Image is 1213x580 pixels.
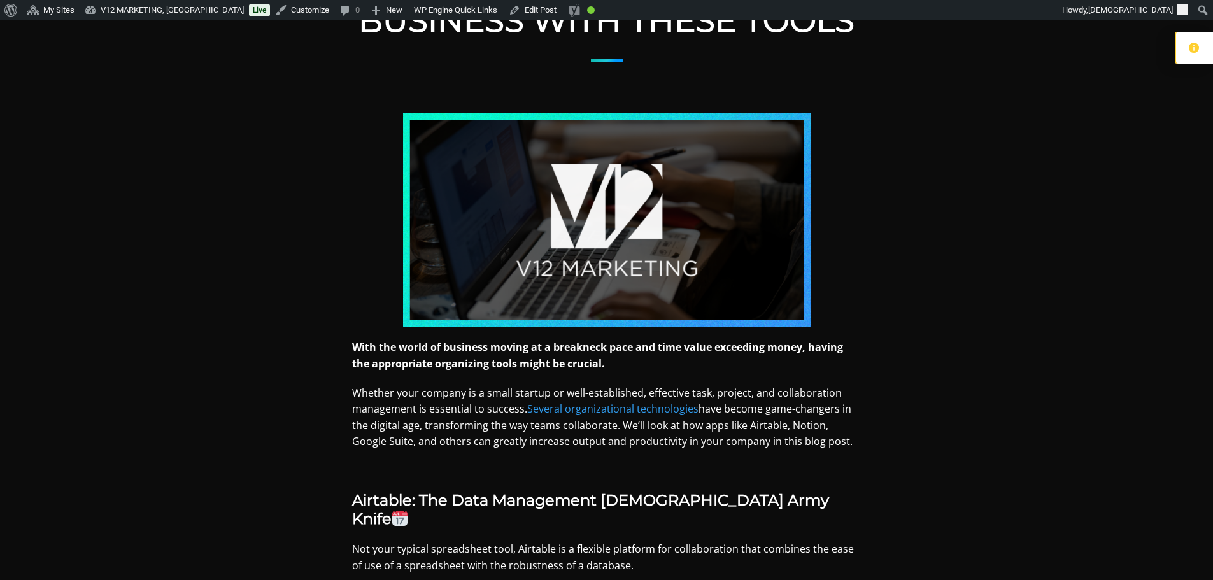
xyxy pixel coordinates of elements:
a: Live [249,4,270,16]
img: V12 Marketing - Tools [403,113,811,327]
h3: Airtable: The Data Management [DEMOGRAPHIC_DATA] Army Knife [352,492,862,528]
p: Not your typical spreadsheet tool, Airtable is a flexible platform for collaboration that combine... [352,541,862,574]
a: Several organizational technologies [527,402,699,416]
img: 📅 [392,511,408,526]
strong: With the world of business moving at a breakneck pace and time value exceeding money, having the ... [352,340,843,371]
iframe: Chat Widget [1149,519,1213,580]
p: Whether your company is a small startup or well-established, effective task, project, and collabo... [352,385,862,450]
div: Good [587,6,595,14]
span: [DEMOGRAPHIC_DATA] [1088,5,1173,15]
